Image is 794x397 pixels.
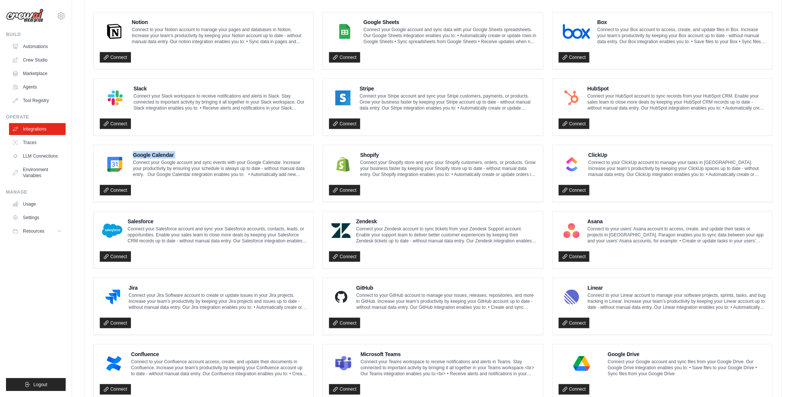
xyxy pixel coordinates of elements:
a: Connect [329,119,360,129]
h4: Confluence [131,350,307,358]
a: Settings [9,212,66,224]
img: Linear Logo [561,290,583,305]
img: Confluence Logo [102,356,126,371]
p: Connect to your Confluence account access, create, and update their documents in Confluence. Incr... [131,359,307,377]
h4: Zendesk [356,218,537,225]
h4: GitHub [356,284,537,292]
p: Connect your Google account and sync data with your Google Sheets spreadsheets. Our Google Sheets... [364,27,537,45]
a: Connect [559,384,590,395]
span: Logout [33,382,47,388]
p: Connect your Zendesk account to sync tickets from your Zendesk Support account. Enable your suppo... [356,226,537,244]
a: LLM Connections [9,150,66,162]
img: Asana Logo [561,223,582,238]
h4: Google Calendar [133,151,307,159]
a: Connect [100,119,131,129]
span: Resources [23,228,44,234]
p: Connect your Slack workspace to receive notifications and alerts in Slack. Stay connected to impo... [134,93,308,111]
a: Connect [559,52,590,63]
a: Connect [100,384,131,395]
img: Jira Logo [102,290,123,305]
h4: Jira [129,284,307,292]
a: Connect [559,318,590,328]
a: Environment Variables [9,164,66,182]
a: Marketplace [9,68,66,80]
img: Zendesk Logo [331,223,351,238]
p: Connect your HubSpot account to sync records from your HubSpot CRM. Enable your sales team to clo... [588,93,766,111]
h4: Box [597,18,766,26]
div: Manage [6,189,66,195]
img: Notion Logo [102,24,126,39]
h4: HubSpot [588,85,766,92]
p: Connect your Teams workspace to receive notifications and alerts in Teams. Stay connected to impo... [361,359,537,377]
p: Connect to your Box account to access, create, and update files in Box. Increase your team’s prod... [597,27,766,45]
h4: Microsoft Teams [361,350,537,358]
img: Google Sheets Logo [331,24,358,39]
img: Shopify Logo [331,157,355,172]
p: Connect to your ClickUp account to manage your tasks in [GEOGRAPHIC_DATA]. Increase your team’s p... [588,159,766,177]
a: Agents [9,81,66,93]
h4: Stripe [360,85,537,92]
p: Connect your Google account and sync events with your Google Calendar. Increase your productivity... [133,159,307,177]
img: Box Logo [561,24,592,39]
h4: Google Sheets [364,18,537,26]
h4: Notion [132,18,307,26]
h4: Linear [588,284,766,292]
img: Google Drive Logo [561,356,603,371]
h4: Shopify [360,151,537,159]
div: Build [6,32,66,38]
p: Connect to your GitHub account to manage your issues, releases, repositories, and more in GitHub.... [356,292,537,310]
img: Slack Logo [102,90,128,105]
a: Connect [329,384,360,395]
img: GitHub Logo [331,290,351,305]
a: Connect [329,52,360,63]
p: Connect to your Notion account to manage your pages and databases in Notion. Increase your team’s... [132,27,307,45]
img: Google Calendar Logo [102,157,128,172]
a: Crew Studio [9,54,66,66]
h4: Slack [134,85,308,92]
p: Connect your Jira Software account to create or update issues in your Jira projects. Increase you... [129,292,307,310]
p: Connect your Shopify store and sync your Shopify customers, orders, or products. Grow your busine... [360,159,537,177]
h4: Asana [588,218,766,225]
a: Integrations [9,123,66,135]
a: Connect [559,185,590,195]
a: Connect [100,318,131,328]
p: Connect your Salesforce account and sync your Salesforce accounts, contacts, leads, or opportunit... [128,226,307,244]
a: Connect [100,52,131,63]
h4: ClickUp [588,151,766,159]
h4: Salesforce [128,218,307,225]
p: Connect to your users’ Asana account to access, create, and update their tasks or projects in [GE... [588,226,766,244]
p: Connect to your Linear account to manage your software projects, sprints, tasks, and bug tracking... [588,292,766,310]
img: Logo [6,9,44,23]
a: Connect [100,251,131,262]
button: Resources [9,225,66,237]
h4: Google Drive [608,350,766,358]
a: Connect [559,251,590,262]
img: HubSpot Logo [561,90,582,105]
p: Connect your Stripe account and sync your Stripe customers, payments, or products. Grow your busi... [360,93,537,111]
a: Automations [9,41,66,53]
img: Stripe Logo [331,90,354,105]
a: Traces [9,137,66,149]
a: Connect [559,119,590,129]
img: Microsoft Teams Logo [331,356,355,371]
a: Connect [329,251,360,262]
a: Connect [329,318,360,328]
img: ClickUp Logo [561,157,583,172]
p: Connect your Google account and sync files from your Google Drive. Our Google Drive integration e... [608,359,766,377]
img: Salesforce Logo [102,223,122,238]
a: Usage [9,198,66,210]
a: Tool Registry [9,95,66,107]
div: Operate [6,114,66,120]
a: Connect [100,185,131,195]
button: Logout [6,378,66,391]
a: Connect [329,185,360,195]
